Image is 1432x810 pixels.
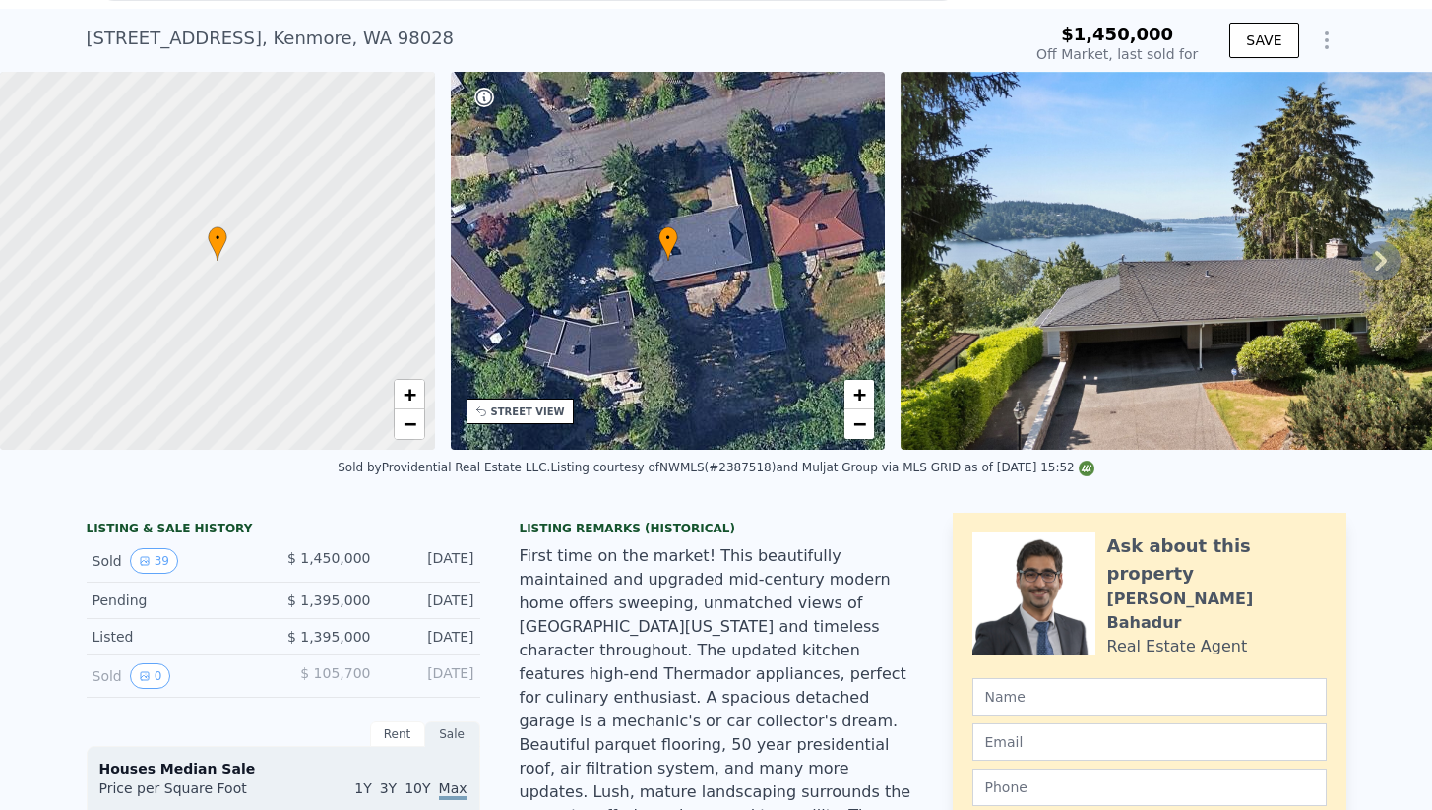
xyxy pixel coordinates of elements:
span: $ 1,395,000 [287,629,371,645]
input: Email [972,723,1327,761]
div: Price per Square Foot [99,779,283,810]
div: Sale [425,721,480,747]
button: View historical data [130,548,178,574]
div: Rent [370,721,425,747]
div: Listing Remarks (Historical) [520,521,913,536]
div: Off Market, last sold for [1036,44,1198,64]
input: Name [972,678,1327,716]
div: • [208,226,227,261]
div: Pending [93,591,268,610]
span: $ 1,450,000 [287,550,371,566]
div: [DATE] [387,627,474,647]
div: [STREET_ADDRESS] , Kenmore , WA 98028 [87,25,455,52]
a: Zoom out [395,409,424,439]
span: $ 1,395,000 [287,592,371,608]
span: 10Y [405,780,430,796]
div: [DATE] [387,591,474,610]
span: • [658,229,678,247]
div: Houses Median Sale [99,759,467,779]
div: Listing courtesy of NWMLS (#2387518) and Muljat Group via MLS GRID as of [DATE] 15:52 [550,461,1093,474]
div: Sold by Providential Real Estate LLC . [338,461,550,474]
span: 1Y [354,780,371,796]
span: + [853,382,866,406]
div: [PERSON_NAME] Bahadur [1107,588,1327,635]
div: Sold [93,663,268,689]
input: Phone [972,769,1327,806]
span: − [853,411,866,436]
span: − [403,411,415,436]
span: $ 105,700 [300,665,370,681]
a: Zoom out [844,409,874,439]
div: Listed [93,627,268,647]
div: STREET VIEW [491,405,565,419]
div: [DATE] [387,663,474,689]
div: Real Estate Agent [1107,635,1248,658]
div: Sold [93,548,268,574]
span: • [208,229,227,247]
button: SAVE [1229,23,1298,58]
div: LISTING & SALE HISTORY [87,521,480,540]
span: + [403,382,415,406]
span: 3Y [380,780,397,796]
button: Show Options [1307,21,1346,60]
div: [DATE] [387,548,474,574]
div: Ask about this property [1107,532,1327,588]
span: Max [439,780,467,800]
span: $1,450,000 [1061,24,1173,44]
img: NWMLS Logo [1079,461,1094,476]
a: Zoom in [395,380,424,409]
button: View historical data [130,663,171,689]
div: • [658,226,678,261]
a: Zoom in [844,380,874,409]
